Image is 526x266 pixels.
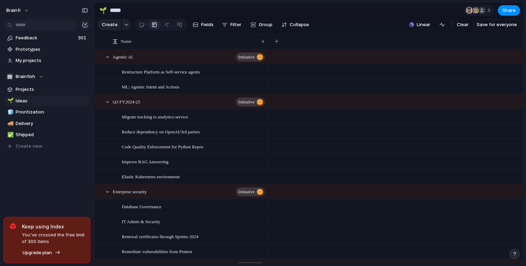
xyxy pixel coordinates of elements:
[487,7,492,14] span: 3
[102,21,118,28] span: Create
[122,112,188,120] span: Migrate tracking to analytics-service
[236,97,265,107] button: initiative
[3,96,90,106] a: 🌱Ideas
[16,57,88,64] span: My projects
[219,19,244,30] button: Filter
[16,120,88,127] span: Delivery
[121,38,131,45] span: Name
[16,86,88,93] span: Projects
[3,118,90,129] a: 🚚Delivery
[122,83,179,91] span: ML: Agentic Intent and Actions
[259,21,272,28] span: Group
[3,33,90,43] a: Feedback301
[122,247,192,255] span: Remediate vulnerabilities from Pentest
[477,21,517,28] span: Save for everyone
[122,217,160,225] span: IT Admin & Security
[3,141,90,151] button: Create view
[279,19,312,30] button: Collapse
[22,223,85,230] span: Keep using Index
[6,97,13,104] button: 🌱
[201,21,214,28] span: Fields
[22,232,85,245] span: You've crossed the free limit of 300 items
[122,202,161,210] span: Database Governance
[417,21,430,28] span: Linear
[97,5,109,16] button: 🌱
[113,187,147,195] span: Enterprise security
[16,143,42,150] span: Create view
[113,53,133,61] span: Agentic AI
[457,21,469,28] span: Clear
[122,142,203,150] span: Code Quality Enforcement for Python Repos
[3,107,90,117] a: 🧊Prioritization
[3,84,90,95] a: Projects
[406,19,433,30] button: Linear
[498,5,520,16] button: Share
[7,97,12,105] div: 🌱
[122,232,198,240] span: Renewal certificates through Sprinto 2024
[7,108,12,116] div: 🧊
[98,19,121,30] button: Create
[23,249,52,256] span: Upgrade plan
[236,187,265,196] button: initiative
[236,53,265,62] button: initiative
[454,19,471,30] button: Clear
[7,131,12,139] div: ✅
[238,52,255,62] span: initiative
[122,127,200,135] span: Reduce dependency on OpenAI/3rd parties
[6,7,21,14] span: brainfi
[6,73,13,80] div: 🏢
[7,119,12,127] div: 🚚
[6,120,13,127] button: 🚚
[16,131,88,138] span: Shipped
[502,7,516,14] span: Share
[3,71,90,82] button: 🏢Brainfish
[3,55,90,66] a: My projects
[238,97,255,107] span: initiative
[21,248,63,258] button: Upgrade plan
[78,34,88,41] span: 301
[6,109,13,116] button: 🧊
[3,44,90,55] a: Prototypes
[473,19,520,30] button: Save for everyone
[16,97,88,104] span: Ideas
[3,130,90,140] a: ✅Shipped
[113,97,140,105] span: Q3 FY2024-25
[122,68,200,76] span: Restructure Platform as Self-service agents
[16,46,88,53] span: Prototypes
[230,21,241,28] span: Filter
[99,6,107,15] div: 🌱
[16,109,88,116] span: Prioritization
[238,187,255,197] span: initiative
[122,157,168,165] span: Improve RAG Answering
[16,34,76,41] span: Feedback
[16,73,35,80] span: Brainfish
[290,21,309,28] span: Collapse
[122,172,180,180] span: Elastic Kubernetes environment
[247,19,276,30] button: Group
[6,131,13,138] button: ✅
[3,5,33,16] button: brainfi
[190,19,216,30] button: Fields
